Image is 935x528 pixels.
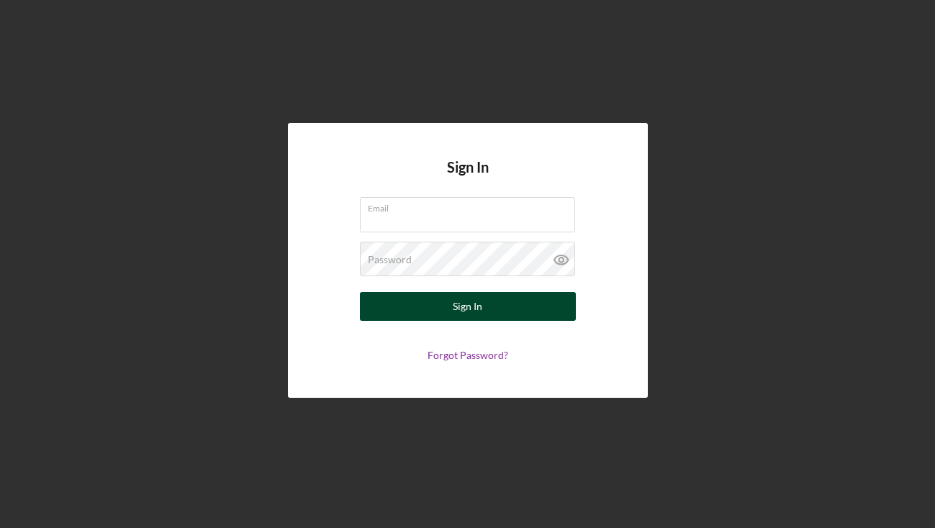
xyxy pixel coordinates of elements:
[453,292,482,321] div: Sign In
[360,292,576,321] button: Sign In
[447,159,489,197] h4: Sign In
[368,198,575,214] label: Email
[428,349,508,361] a: Forgot Password?
[368,254,412,265] label: Password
